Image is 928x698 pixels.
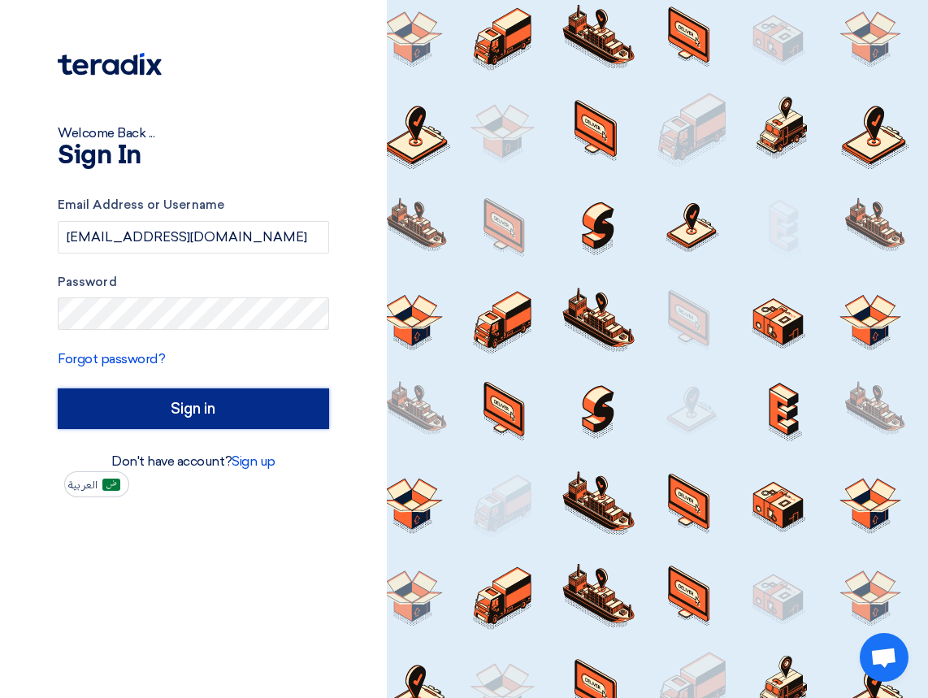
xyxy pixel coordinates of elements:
[232,453,275,469] a: Sign up
[58,221,329,254] input: Enter your business email or username
[58,53,162,76] img: Teradix logo
[58,351,165,366] a: Forgot password?
[58,452,329,471] div: Don't have account?
[860,633,908,682] div: Open chat
[68,479,98,491] span: العربية
[58,196,329,215] label: Email Address or Username
[58,124,329,143] div: Welcome Back ...
[58,143,329,169] h1: Sign In
[58,273,329,292] label: Password
[58,388,329,429] input: Sign in
[102,479,120,491] img: ar-AR.png
[64,471,129,497] button: العربية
